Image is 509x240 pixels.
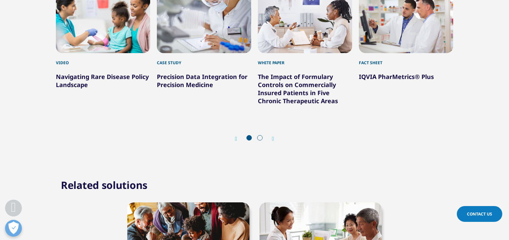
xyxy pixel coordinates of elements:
div: Case Study [157,53,251,66]
a: The Impact of Formulary Controls on Commercially Insured Patients in Five Chronic Therapeutic Areas [258,73,338,105]
div: White Paper [258,53,352,66]
div: Video [56,53,150,66]
div: Next slide [265,135,274,142]
a: Contact Us [457,206,502,222]
div: Previous slide [235,135,244,142]
a: IQVIA PharMetrics® Plus [359,73,434,81]
div: Fact Sheet [359,53,453,66]
a: Precision Data Integration for Precision Medicine [157,73,247,89]
h2: Related solutions [61,178,147,192]
span: Contact Us [467,211,492,217]
button: Open Preferences [5,220,22,237]
a: Navigating Rare Disease Policy Landscape [56,73,149,89]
